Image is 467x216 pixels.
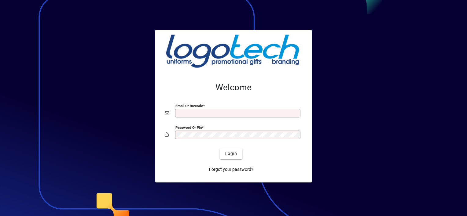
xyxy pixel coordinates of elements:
[165,82,302,93] h2: Welcome
[220,148,242,159] button: Login
[175,125,202,129] mat-label: Password or Pin
[175,103,203,108] mat-label: Email or Barcode
[225,150,237,157] span: Login
[207,164,256,175] a: Forgot your password?
[209,166,253,173] span: Forgot your password?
